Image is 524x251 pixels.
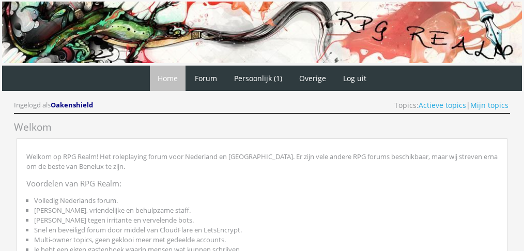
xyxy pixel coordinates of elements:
[394,100,508,110] span: Topics: |
[34,215,498,225] li: [PERSON_NAME] tegen irritante en vervelende bots.
[51,100,95,109] a: Oakenshield
[26,148,498,175] p: Welkom op RPG Realm! Het roleplaying forum voor Nederland en [GEOGRAPHIC_DATA]. Er zijn vele ande...
[34,235,498,245] li: Multi-owner topics, geen geklooi meer met gedeelde accounts.
[34,196,498,206] li: Volledig Nederlands forum.
[470,100,508,110] a: Mijn topics
[419,100,466,110] a: Actieve topics
[187,66,225,91] a: Forum
[226,66,290,91] a: Persoonlijk (1)
[14,120,52,134] span: Welkom
[291,66,334,91] a: Overige
[2,2,522,63] img: RPG Realm - Banner
[335,66,374,91] a: Log uit
[150,66,186,91] a: Home
[34,206,498,215] li: [PERSON_NAME], vriendelijke en behulpzame staff.
[34,225,498,235] li: Snel en beveiligd forum door middel van CloudFlare en LetsEncrypt.
[26,175,498,192] h3: Voordelen van RPG Realm:
[14,100,95,110] div: Ingelogd als
[51,100,93,109] span: Oakenshield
